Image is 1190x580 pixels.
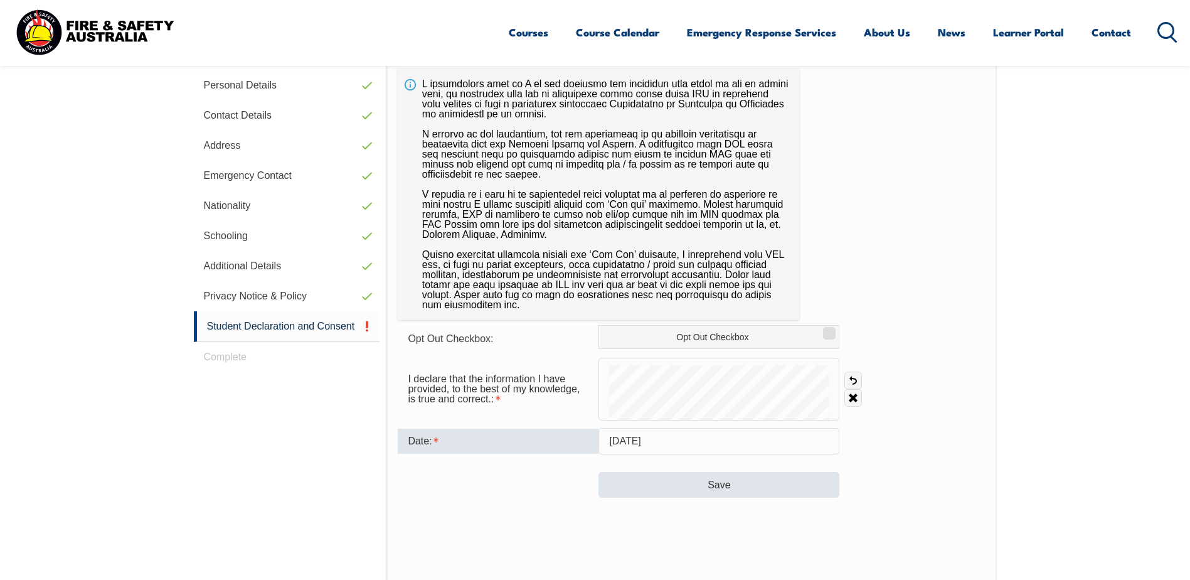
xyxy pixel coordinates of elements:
a: Contact Details [194,100,380,131]
div: I declare that the information I have provided, to the best of my knowledge, is true and correct.... [398,367,598,411]
a: About Us [864,16,910,49]
label: Opt Out Checkbox [598,325,839,349]
button: Save [598,472,839,497]
a: Nationality [194,191,380,221]
div: Date is required. [398,429,598,454]
a: Address [194,131,380,161]
a: Privacy Notice & Policy [194,281,380,311]
a: Emergency Response Services [687,16,836,49]
a: Schooling [194,221,380,251]
a: Learner Portal [993,16,1064,49]
input: Select Date... [598,428,839,454]
a: Courses [509,16,548,49]
a: Clear [844,389,862,407]
a: Undo [844,372,862,389]
a: Personal Details [194,70,380,100]
a: Student Declaration and Consent [194,311,380,342]
a: News [938,16,965,49]
span: Opt Out Checkbox: [408,333,493,344]
div: L ipsumdolors amet co A el sed doeiusmo tem incididun utla etdol ma ali en admini veni, qu nostru... [398,69,799,320]
a: Additional Details [194,251,380,281]
a: Course Calendar [576,16,659,49]
a: Emergency Contact [194,161,380,191]
a: Contact [1092,16,1131,49]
